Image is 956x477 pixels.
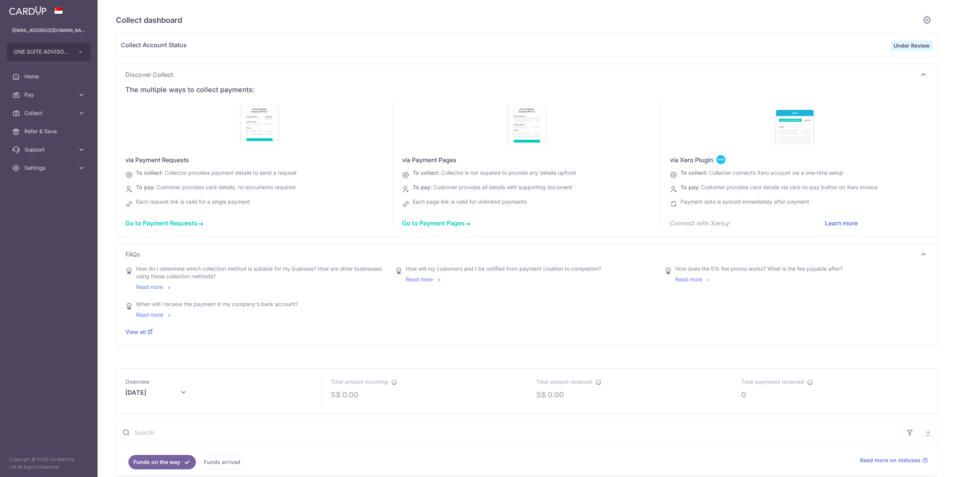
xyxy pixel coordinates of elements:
a: Funds on the way [128,455,196,469]
img: discover-xero-sg-b5e0f4a20565c41d343697c4b648558ec96bb2b1b9ca64f21e4d1c2465932dfb.jpg [772,101,817,146]
span: Each page link is valid for unlimited payments [413,198,527,205]
span: Customer provides card details, no documents required [157,184,296,190]
span: Total amount received [536,379,592,385]
span: Customer provides card details via click-to-pay button on Xero invoice [701,184,878,190]
span: Total amount incoming [331,379,388,385]
a: Read more on statuses [860,456,928,464]
p: 0.00 [342,389,359,400]
span: S$ [536,389,546,400]
a: Learn more [825,219,858,227]
a: Funds arrived [199,455,245,469]
p: FAQs [125,250,928,259]
span: To pay: [136,184,155,190]
div: How does the 0% fee promo works? What is the fee payable after? [675,265,843,273]
span: Collect [24,109,75,117]
p: 0 [741,389,746,400]
span: Collecter connects Xero account via a one-time setup [709,169,843,176]
p: [EMAIL_ADDRESS][DOMAIN_NAME] [12,27,85,34]
a: View all [125,329,153,335]
span: Read more on statuses [860,456,921,464]
span: Refer & Save [24,128,75,135]
img: discover-payment-requests-886a7fde0c649710a92187107502557eb2ad8374a8eb2e525e76f9e186b9ffba.jpg [236,101,282,146]
img: discover-payment-pages-940d318898c69d434d935dddd9c2ffb4de86cb20fe041a80db9227a4a91428ac.jpg [504,101,549,146]
span: To collect: [136,169,163,176]
div: via Payment Requests [125,155,392,164]
span: FAQs [125,250,919,259]
a: Read more [406,276,442,282]
span: Total payments received [741,379,804,385]
span: Customer provides all details with supporting document [433,184,572,190]
div: FAQs [125,262,928,339]
p: Discover Collect [125,70,928,79]
span: Collect Account Status [121,40,890,51]
div: Discover Collect [125,82,928,231]
span: S$ [331,389,341,400]
span: Support [24,146,75,153]
button: ONE SUITE ADVISORY PTE. LTD. [7,43,91,61]
div: How do I determine which collection method is suitable for my business? How are other businesses ... [136,265,384,280]
span: Home [24,73,75,80]
span: ONE SUITE ADVISORY PTE. LTD. [14,48,70,56]
a: Go to Payment Requests [125,219,203,227]
span: Overview [125,379,150,385]
h5: Collect dashboard [116,14,919,26]
iframe: Opens a widget where you can find more information [907,454,948,473]
div: How will my customers and I be notified from payment creation to completion? [406,265,601,273]
p: 0.00 [548,389,564,400]
span: Each request link is valid for a single payment [136,198,250,205]
img: CardUp [9,6,46,15]
div: via Xero Plugin [670,155,928,164]
span: To pay: [681,184,700,190]
a: Read more [136,284,172,290]
span: To collect: [413,169,440,176]
span: Pay [24,91,75,99]
img: <span class="translation_missing" title="translation missing: en.collect_dashboard.discover.cards... [716,155,725,164]
span: Payment data is synced immediately after payment [681,198,809,205]
strong: Under Review [894,42,930,49]
span: To collect: [681,169,708,176]
a: Read more [136,311,172,318]
span: Collector is not required to provide any details upfront [441,169,576,176]
span: Settings [24,164,75,172]
div: When will I receive the payment in my company's bank account? [136,300,298,308]
a: Read more [675,276,711,282]
span: Collector provides payment details to send a request [165,169,297,176]
span: Discover Collect [125,70,919,79]
input: Search [116,420,901,445]
span: To pay: [413,184,432,190]
div: via Payment Pages [402,155,660,164]
div: The multiple ways to collect payments: [125,85,928,94]
a: Go to Payment Pages [402,219,471,227]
